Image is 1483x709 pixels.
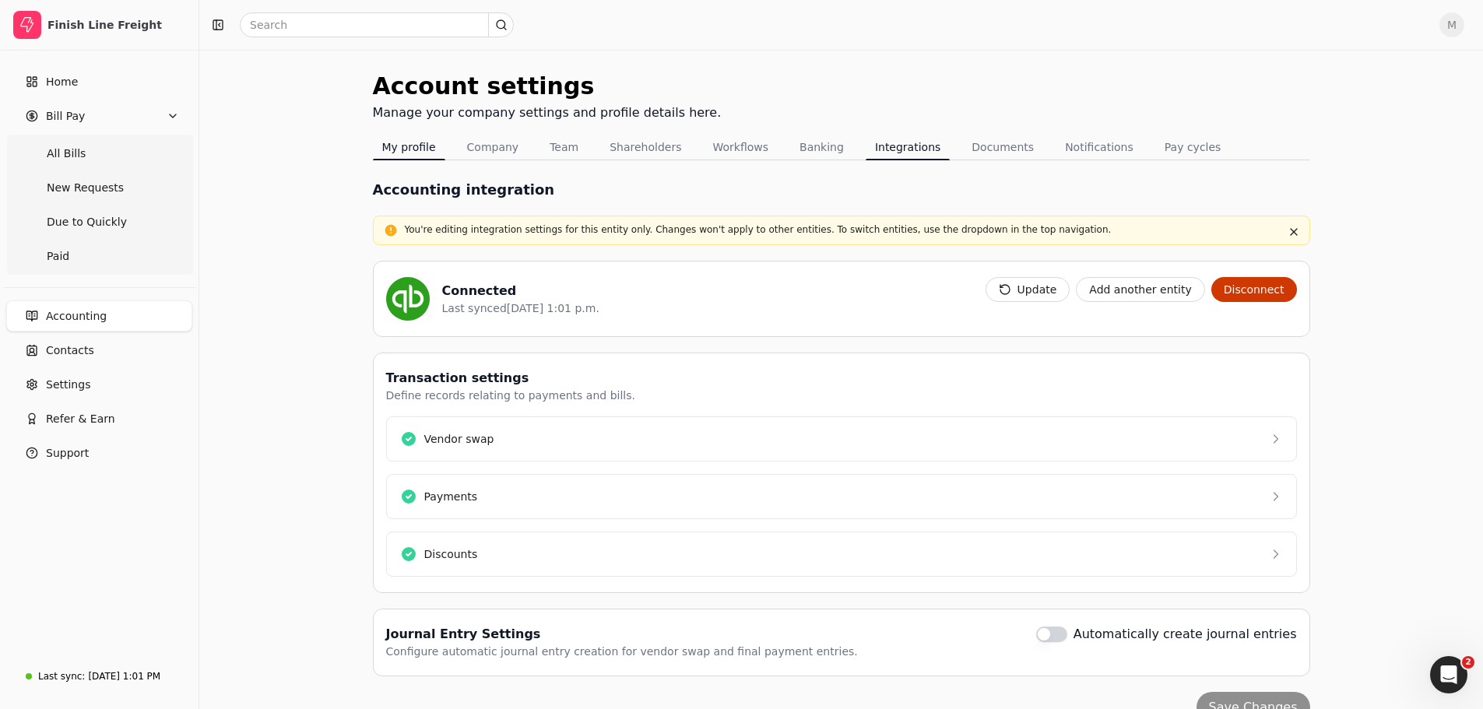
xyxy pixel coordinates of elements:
[38,669,85,683] div: Last sync:
[373,68,722,104] div: Account settings
[458,135,529,160] button: Company
[386,369,635,388] div: Transaction settings
[6,662,192,690] a: Last sync:[DATE] 1:01 PM
[405,223,1278,237] p: You're editing integration settings for this entity only. Changes won't apply to other entities. ...
[424,546,478,563] div: Discounts
[373,135,1310,160] nav: Tabs
[47,180,124,196] span: New Requests
[386,416,1297,462] button: Vendor swap
[6,403,192,434] button: Refer & Earn
[88,669,160,683] div: [DATE] 1:01 PM
[1211,277,1297,302] button: Disconnect
[386,644,858,660] div: Configure automatic journal entry creation for vendor swap and final payment entries.
[1036,627,1067,642] button: Automatically create journal entries
[6,369,192,400] a: Settings
[442,300,599,317] div: Last synced [DATE] 1:01 p.m.
[703,135,778,160] button: Workflows
[47,17,185,33] div: Finish Line Freight
[46,74,78,90] span: Home
[386,625,858,644] div: Journal Entry Settings
[442,282,599,300] div: Connected
[9,206,189,237] a: Due to Quickly
[1462,656,1474,669] span: 2
[790,135,853,160] button: Banking
[986,277,1070,302] button: Update
[600,135,691,160] button: Shareholders
[1439,12,1464,37] button: M
[386,388,635,404] div: Define records relating to payments and bills.
[46,308,107,325] span: Accounting
[6,335,192,366] a: Contacts
[1056,135,1143,160] button: Notifications
[46,411,115,427] span: Refer & Earn
[47,214,127,230] span: Due to Quickly
[386,532,1297,577] button: Discounts
[9,172,189,203] a: New Requests
[9,138,189,169] a: All Bills
[47,248,69,265] span: Paid
[47,146,86,162] span: All Bills
[386,474,1297,519] button: Payments
[240,12,514,37] input: Search
[6,300,192,332] a: Accounting
[6,437,192,469] button: Support
[46,377,90,393] span: Settings
[1076,277,1204,302] button: Add another entity
[424,431,494,448] div: Vendor swap
[540,135,588,160] button: Team
[46,445,89,462] span: Support
[962,135,1043,160] button: Documents
[1155,135,1231,160] button: Pay cycles
[373,104,722,122] div: Manage your company settings and profile details here.
[46,342,94,359] span: Contacts
[424,489,478,505] div: Payments
[373,135,445,160] button: My profile
[6,100,192,132] button: Bill Pay
[1430,656,1467,693] iframe: Intercom live chat
[6,66,192,97] a: Home
[9,240,189,272] a: Paid
[373,179,555,200] h1: Accounting integration
[46,108,85,125] span: Bill Pay
[866,135,950,160] button: Integrations
[1074,625,1297,644] label: Automatically create journal entries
